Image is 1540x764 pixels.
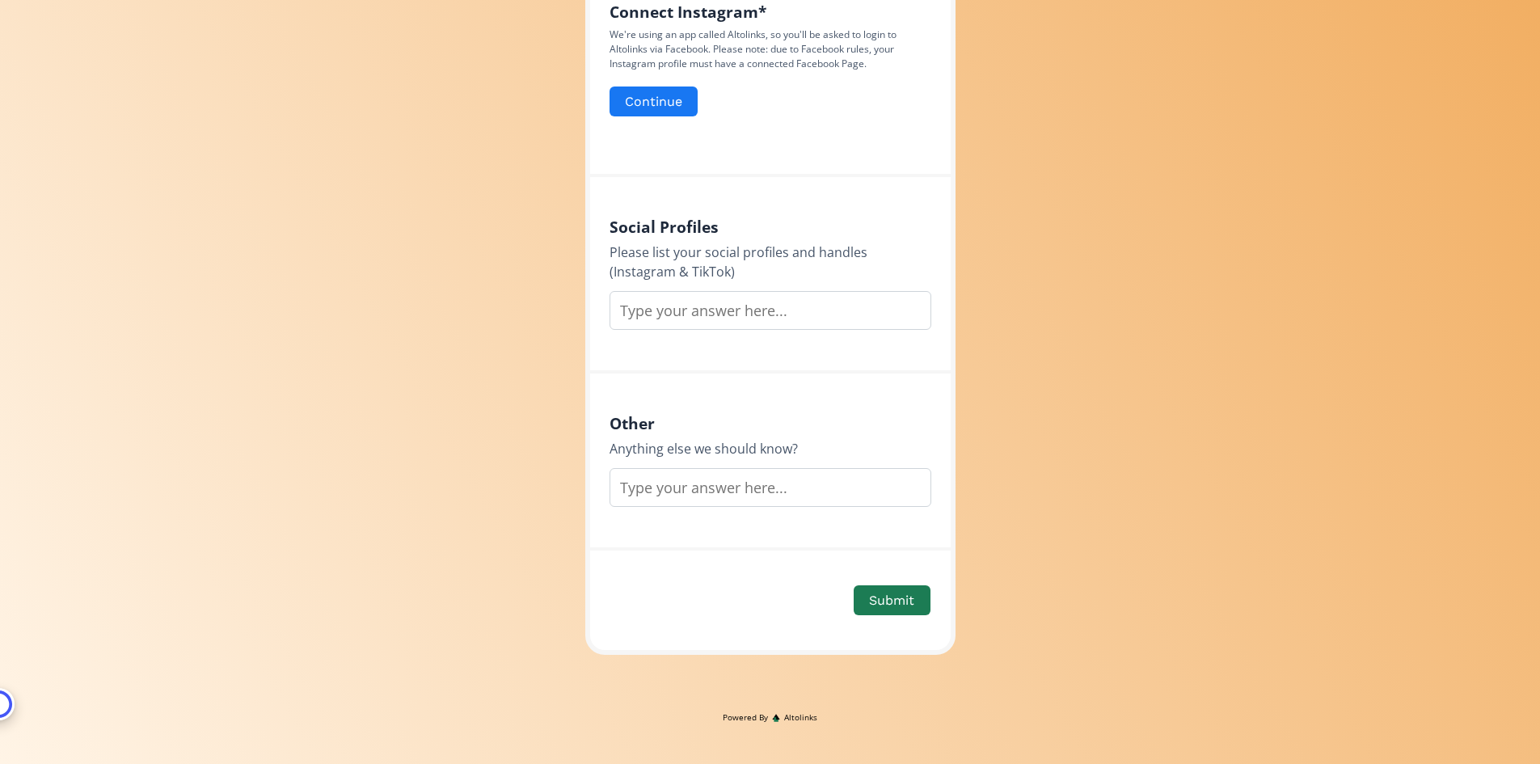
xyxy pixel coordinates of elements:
[610,291,931,330] input: Type your answer here...
[610,414,931,433] h4: Other
[610,217,931,236] h4: Social Profiles
[772,714,780,722] img: favicon-32x32.png
[610,87,698,116] button: Continue
[580,711,960,724] a: Powered ByAltolinks
[610,468,931,507] input: Type your answer here...
[784,711,817,724] span: Altolinks
[610,439,931,458] div: Anything else we should know?
[610,243,931,281] div: Please list your social profiles and handles (Instagram & TikTok)
[723,711,768,724] span: Powered By
[610,27,931,71] p: We're using an app called Altolinks, so you'll be asked to login to Altolinks via Facebook. Pleas...
[610,2,931,21] h4: Connect Instagram *
[854,585,930,615] button: Submit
